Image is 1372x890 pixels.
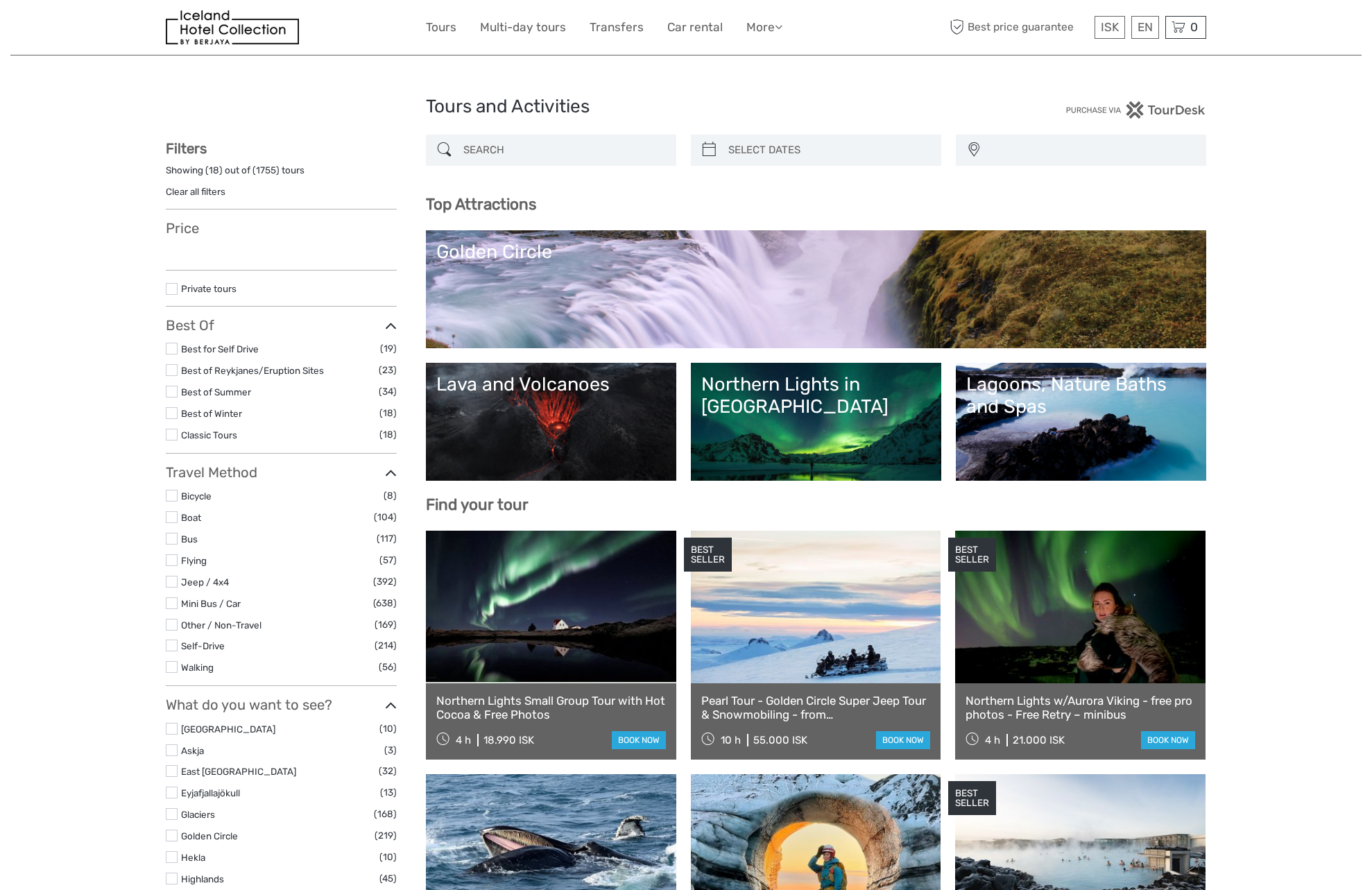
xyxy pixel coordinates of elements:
[480,17,566,37] a: Multi-day tours
[166,220,397,237] h3: Price
[746,17,782,37] a: More
[436,373,666,395] div: Lava and Volcanoes
[384,488,397,504] span: (8)
[985,734,1000,746] span: 4 h
[166,317,397,334] h3: Best Of
[426,96,946,118] h1: Tours and Activities
[181,619,261,631] a: Other / Non-Travel
[181,640,225,651] a: Self-Drive
[181,662,214,673] a: Walking
[379,849,397,865] span: (10)
[379,659,397,675] span: (56)
[456,734,471,746] span: 4 h
[384,742,397,758] span: (3)
[181,787,240,798] a: Eyjafjallajökull
[181,724,275,735] a: [GEOGRAPHIC_DATA]
[181,852,205,863] a: Hekla
[377,531,397,547] span: (117)
[181,365,324,376] a: Best of Reykjanes/Eruption Sites
[1101,20,1119,34] span: ISK
[181,830,238,841] a: Golden Circle
[166,696,397,713] h3: What do you want to see?
[166,10,299,44] img: 481-8f989b07-3259-4bb0-90ed-3da368179bdc_logo_small.jpg
[181,533,198,545] a: Bus
[436,241,1196,263] div: Golden Circle
[181,809,215,820] a: Glaciers
[1131,16,1159,39] div: EN
[379,405,397,421] span: (18)
[375,637,397,653] span: (214)
[181,512,201,523] a: Boat
[181,283,237,294] a: Private tours
[373,574,397,590] span: (392)
[948,538,996,572] div: BEST SELLER
[966,694,1195,722] a: Northern Lights w/Aurora Viking - free pro photos - Free Retry – minibus
[166,464,397,481] h3: Travel Method
[946,16,1091,39] span: Best price guarantee
[379,384,397,400] span: (34)
[181,386,251,397] a: Best of Summer
[590,17,644,37] a: Transfers
[1013,734,1065,746] div: 21.000 ISK
[379,427,397,443] span: (18)
[181,766,296,777] a: East [GEOGRAPHIC_DATA]
[375,828,397,844] span: (219)
[379,362,397,378] span: (23)
[379,871,397,887] span: (45)
[966,373,1196,418] div: Lagoons, Nature Baths and Spas
[426,17,456,37] a: Tours
[380,341,397,357] span: (19)
[458,138,669,162] input: SEARCH
[1065,101,1206,119] img: PurchaseViaTourDesk.png
[667,17,723,37] a: Car rental
[166,186,225,197] a: Clear all filters
[181,598,241,609] a: Mini Bus / Car
[373,595,397,611] span: (638)
[181,343,259,354] a: Best for Self Drive
[612,731,666,749] a: book now
[181,429,237,440] a: Classic Tours
[166,164,397,185] div: Showing ( ) out of ( ) tours
[380,785,397,801] span: (13)
[181,408,242,419] a: Best of Winter
[948,781,996,816] div: BEST SELLER
[876,731,930,749] a: book now
[375,617,397,633] span: (169)
[379,552,397,568] span: (57)
[701,373,931,470] a: Northern Lights in [GEOGRAPHIC_DATA]
[181,873,224,884] a: Highlands
[1141,731,1195,749] a: book now
[379,721,397,737] span: (10)
[181,490,212,502] a: Bicycle
[166,140,207,157] strong: Filters
[701,694,931,722] a: Pearl Tour - Golden Circle Super Jeep Tour & Snowmobiling - from [GEOGRAPHIC_DATA]
[684,538,732,572] div: BEST SELLER
[181,576,229,588] a: Jeep / 4x4
[701,373,931,418] div: Northern Lights in [GEOGRAPHIC_DATA]
[181,555,207,566] a: Flying
[256,164,276,177] label: 1755
[209,164,219,177] label: 18
[181,745,204,756] a: Askja
[721,734,741,746] span: 10 h
[436,373,666,470] a: Lava and Volcanoes
[426,495,529,514] b: Find your tour
[379,763,397,779] span: (32)
[1188,20,1200,34] span: 0
[483,734,534,746] div: 18.990 ISK
[436,241,1196,338] a: Golden Circle
[723,138,934,162] input: SELECT DATES
[753,734,807,746] div: 55.000 ISK
[374,806,397,822] span: (168)
[966,373,1196,470] a: Lagoons, Nature Baths and Spas
[426,195,536,214] b: Top Attractions
[374,509,397,525] span: (104)
[436,694,666,722] a: Northern Lights Small Group Tour with Hot Cocoa & Free Photos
